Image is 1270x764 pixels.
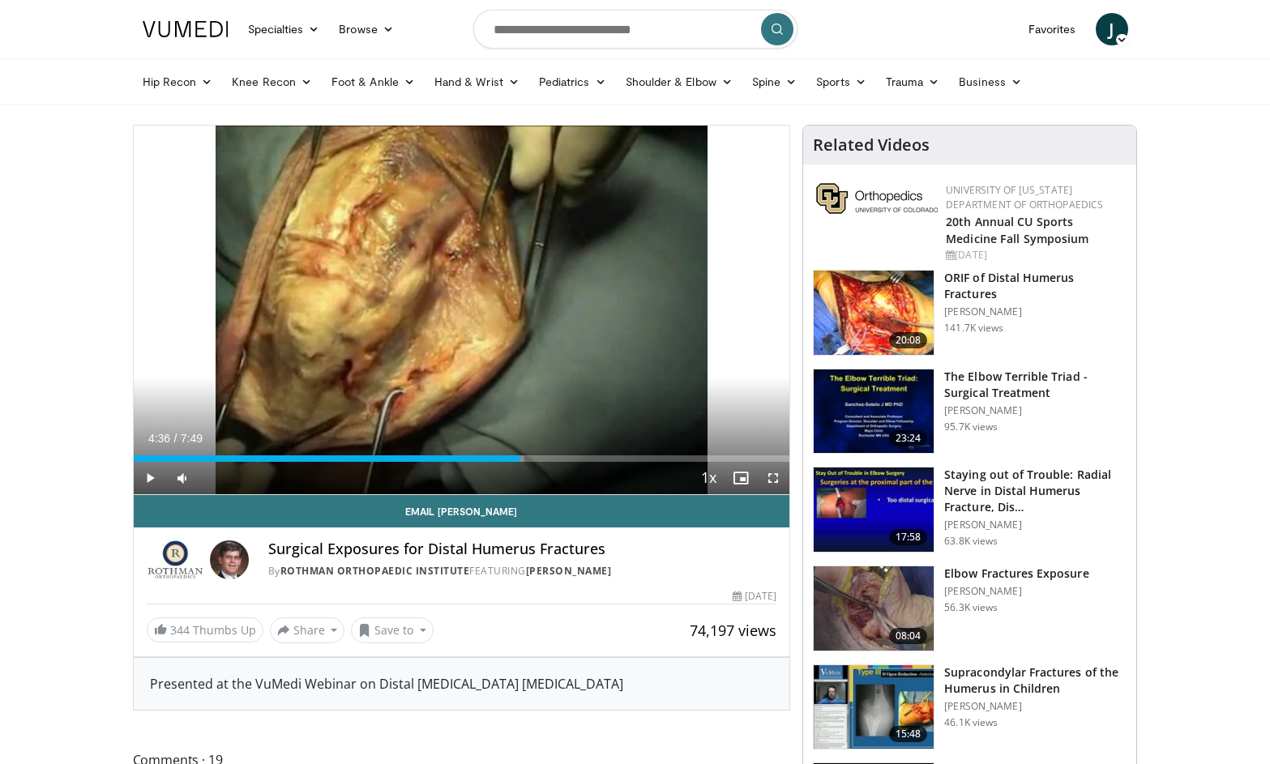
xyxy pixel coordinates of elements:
p: 56.3K views [944,601,998,614]
a: 17:58 Staying out of Trouble: Radial Nerve in Distal Humerus Fracture, Dis… [PERSON_NAME] 63.8K v... [813,467,1127,553]
a: Browse [329,13,404,45]
video-js: Video Player [134,126,790,495]
span: 344 [170,622,190,638]
div: [DATE] [946,248,1123,262]
div: Progress Bar [134,455,790,462]
img: 07483a87-f7db-4b95-b01b-f6be0d1b3d91.150x105_q85_crop-smart_upscale.jpg [814,665,934,749]
img: Rothman Orthopaedic Institute [147,540,203,579]
p: 46.1K views [944,716,998,729]
img: VuMedi Logo [143,21,229,37]
a: Business [949,66,1032,98]
p: 95.7K views [944,420,998,433]
a: Hand & Wrist [425,66,529,98]
a: Shoulder & Elbow [616,66,742,98]
button: Save to [351,617,434,643]
a: Email [PERSON_NAME] [134,495,790,527]
a: 344 Thumbs Up [147,617,263,642]
span: 74,197 views [690,621,776,640]
p: [PERSON_NAME] [944,700,1127,713]
a: 08:04 Elbow Fractures Exposure [PERSON_NAME] 56.3K views [813,566,1127,651]
button: Play [134,462,166,494]
a: Trauma [876,66,950,98]
h4: Surgical Exposures for Distal Humerus Fractures [268,540,777,558]
span: 08:04 [889,628,928,644]
p: [PERSON_NAME] [944,404,1127,417]
a: Pediatrics [529,66,616,98]
span: 20:08 [889,332,928,348]
div: Presented at the VuMedi Webinar on Distal [MEDICAL_DATA] [MEDICAL_DATA] [150,674,774,694]
a: [PERSON_NAME] [526,564,612,578]
div: By FEATURING [268,564,777,578]
button: Playback Rate [692,462,725,494]
a: 20:08 ORIF of Distal Humerus Fractures [PERSON_NAME] 141.7K views [813,270,1127,356]
img: 162531_0000_1.png.150x105_q85_crop-smart_upscale.jpg [814,369,934,454]
a: Favorites [1019,13,1086,45]
img: orif-sanch_3.png.150x105_q85_crop-smart_upscale.jpg [814,271,934,355]
button: Share [270,617,345,643]
span: 17:58 [889,529,928,545]
span: 23:24 [889,430,928,446]
p: 63.8K views [944,535,998,548]
span: 4:36 [148,432,170,445]
a: Sports [806,66,876,98]
a: Foot & Ankle [322,66,425,98]
p: 141.7K views [944,322,1003,335]
a: Rothman Orthopaedic Institute [280,564,470,578]
a: Specialties [238,13,330,45]
button: Enable picture-in-picture mode [725,462,757,494]
input: Search topics, interventions [473,10,797,49]
a: Hip Recon [133,66,223,98]
span: / [174,432,177,445]
h3: Elbow Fractures Exposure [944,566,1088,582]
p: [PERSON_NAME] [944,519,1127,531]
button: Fullscreen [757,462,789,494]
h3: Staying out of Trouble: Radial Nerve in Distal Humerus Fracture, Dis… [944,467,1127,515]
a: Spine [742,66,806,98]
a: 23:24 The Elbow Terrible Triad - Surgical Treatment [PERSON_NAME] 95.7K views [813,369,1127,455]
h3: ORIF of Distal Humerus Fractures [944,270,1127,302]
a: J [1096,13,1128,45]
a: 20th Annual CU Sports Medicine Fall Symposium [946,214,1088,246]
h3: The Elbow Terrible Triad - Surgical Treatment [944,369,1127,401]
h3: Supracondylar Fractures of the Humerus in Children [944,664,1127,697]
a: 15:48 Supracondylar Fractures of the Humerus in Children [PERSON_NAME] 46.1K views [813,664,1127,750]
img: 355603a8-37da-49b6-856f-e00d7e9307d3.png.150x105_q85_autocrop_double_scale_upscale_version-0.2.png [816,183,938,214]
img: Q2xRg7exoPLTwO8X4xMDoxOjB1O8AjAz_1.150x105_q85_crop-smart_upscale.jpg [814,467,934,552]
a: Knee Recon [222,66,322,98]
img: Avatar [210,540,249,579]
a: University of [US_STATE] Department of Orthopaedics [946,183,1103,211]
span: 7:49 [181,432,203,445]
h4: Related Videos [813,135,930,155]
button: Mute [166,462,199,494]
p: [PERSON_NAME] [944,305,1127,318]
div: [DATE] [733,589,776,604]
img: heCDP4pTuni5z6vX4xMDoxOjBrO-I4W8_11.150x105_q85_crop-smart_upscale.jpg [814,566,934,651]
span: 15:48 [889,726,928,742]
p: [PERSON_NAME] [944,585,1088,598]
